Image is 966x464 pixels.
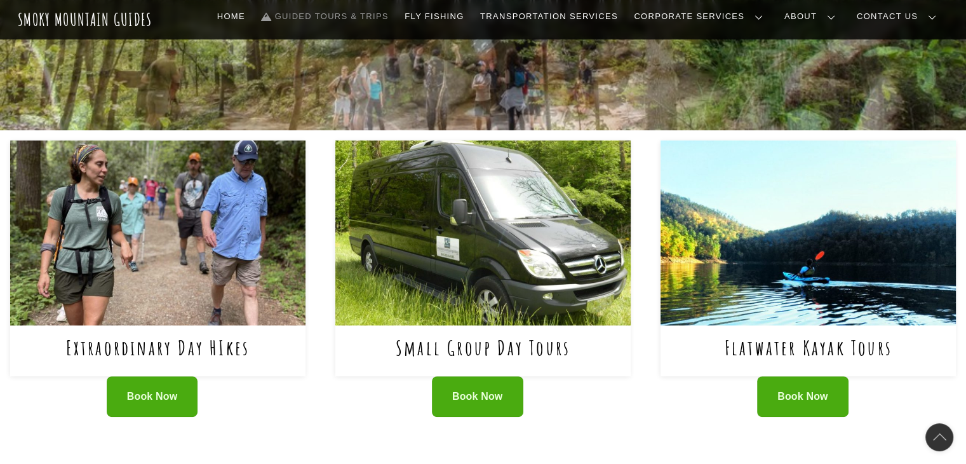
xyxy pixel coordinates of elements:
a: Corporate Services [629,3,773,30]
a: Flatwater Kayak Tours [725,334,892,360]
a: Fly Fishing [399,3,469,30]
a: Book Now [432,376,523,418]
a: Book Now [107,376,198,418]
a: Transportation Services [475,3,622,30]
a: Small Group Day Tours [396,334,570,360]
a: Guided Tours & Trips [257,3,394,30]
img: Flatwater Kayak Tours [661,140,956,325]
a: Home [212,3,250,30]
img: Small Group Day Tours [335,140,631,325]
a: Book Now [757,376,849,418]
span: Book Now [452,390,503,404]
a: About [779,3,845,30]
a: Smoky Mountain Guides [18,9,152,30]
a: Extraordinary Day HIkes [66,334,250,360]
span: Book Now [127,390,178,404]
a: Contact Us [852,3,946,30]
img: Extraordinary Day HIkes [10,140,305,325]
span: Book Now [777,390,828,404]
